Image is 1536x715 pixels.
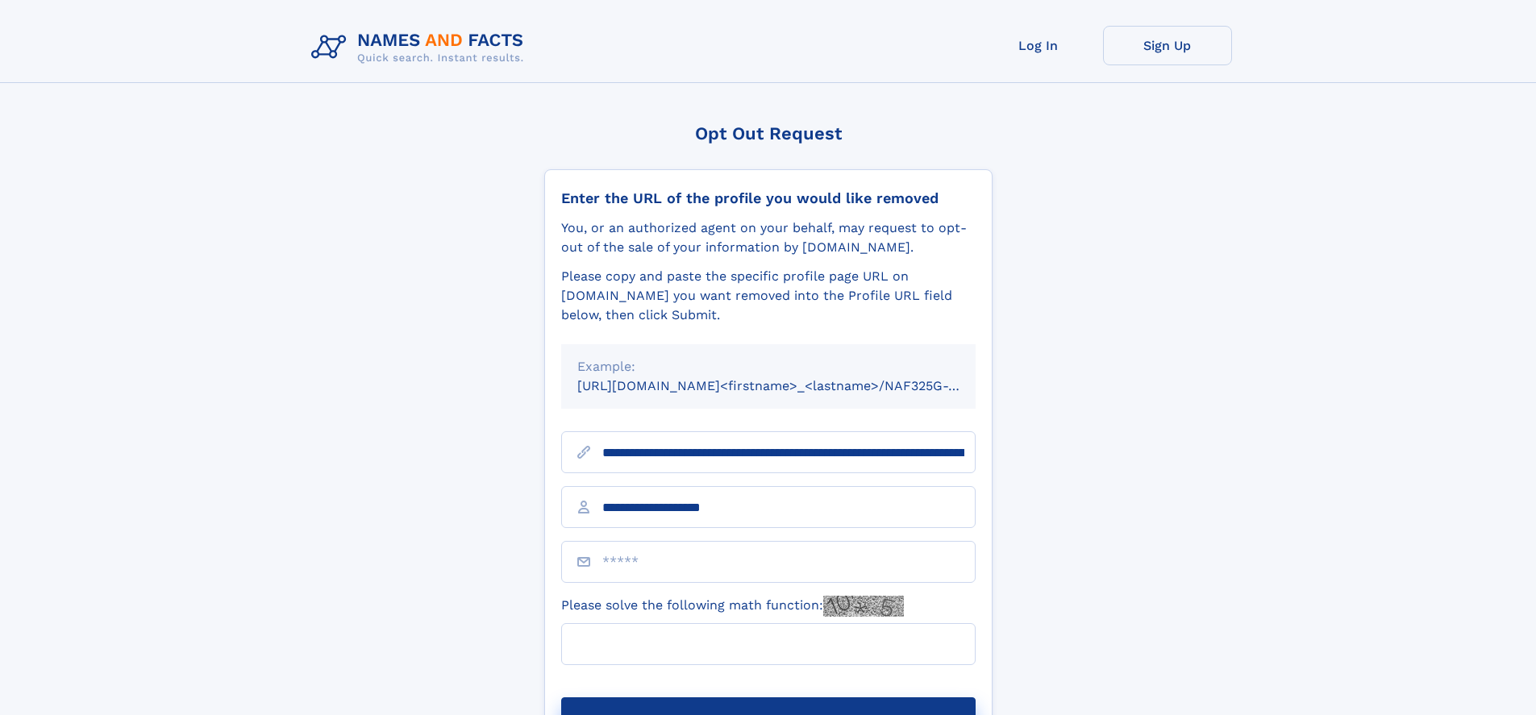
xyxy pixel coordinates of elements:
[544,123,993,143] div: Opt Out Request
[561,596,904,617] label: Please solve the following math function:
[561,218,976,257] div: You, or an authorized agent on your behalf, may request to opt-out of the sale of your informatio...
[577,378,1006,393] small: [URL][DOMAIN_NAME]<firstname>_<lastname>/NAF325G-xxxxxxxx
[305,26,537,69] img: Logo Names and Facts
[577,357,959,376] div: Example:
[561,189,976,207] div: Enter the URL of the profile you would like removed
[561,267,976,325] div: Please copy and paste the specific profile page URL on [DOMAIN_NAME] you want removed into the Pr...
[974,26,1103,65] a: Log In
[1103,26,1232,65] a: Sign Up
